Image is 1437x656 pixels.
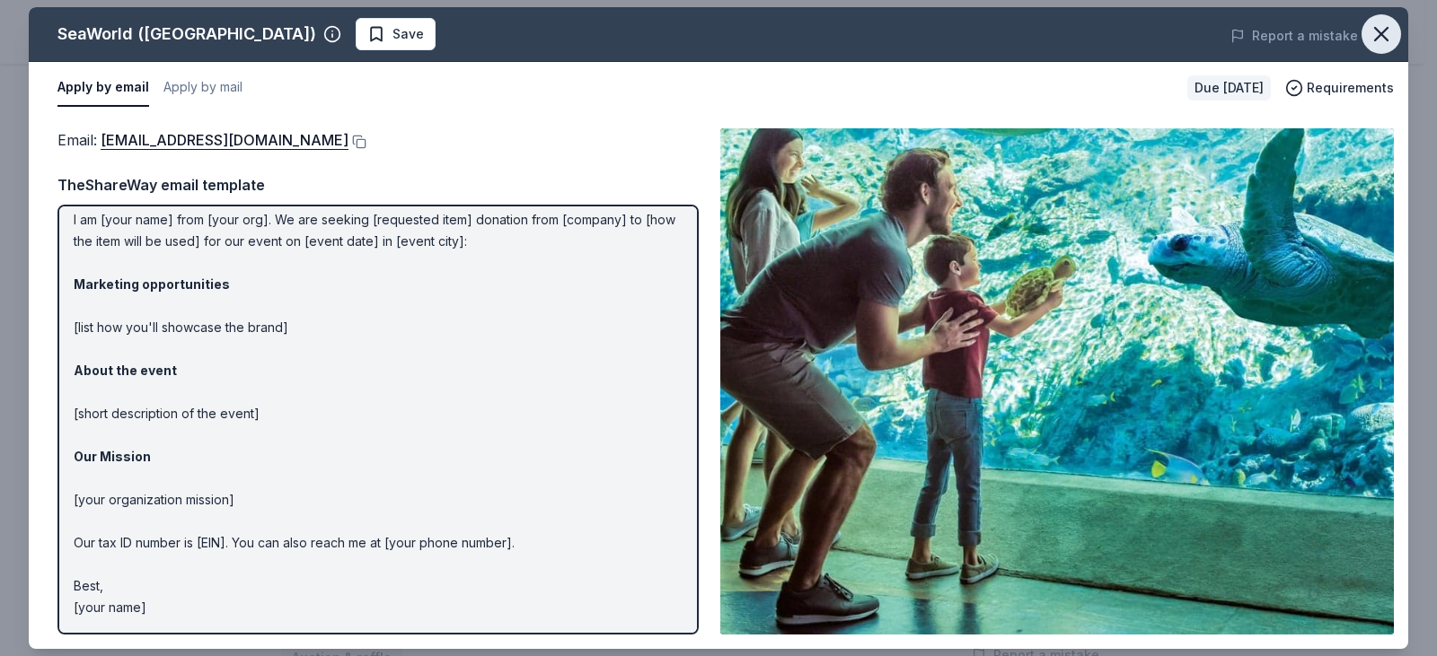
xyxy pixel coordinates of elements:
[1285,77,1394,99] button: Requirements
[356,18,436,50] button: Save
[1230,25,1358,47] button: Report a mistake
[57,131,348,149] span: Email :
[57,69,149,107] button: Apply by email
[74,276,230,292] strong: Marketing opportunities
[1307,77,1394,99] span: Requirements
[74,166,683,618] p: Hi [name/there], I am [your name] from [your org]. We are seeking [requested item] donation from ...
[163,69,242,107] button: Apply by mail
[74,363,177,378] strong: About the event
[1187,75,1271,101] div: Due [DATE]
[57,20,316,48] div: SeaWorld ([GEOGRAPHIC_DATA])
[74,449,151,464] strong: Our Mission
[101,128,348,152] a: [EMAIL_ADDRESS][DOMAIN_NAME]
[720,128,1394,634] img: Image for SeaWorld (San Diego)
[57,173,699,197] div: TheShareWay email template
[392,23,424,45] span: Save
